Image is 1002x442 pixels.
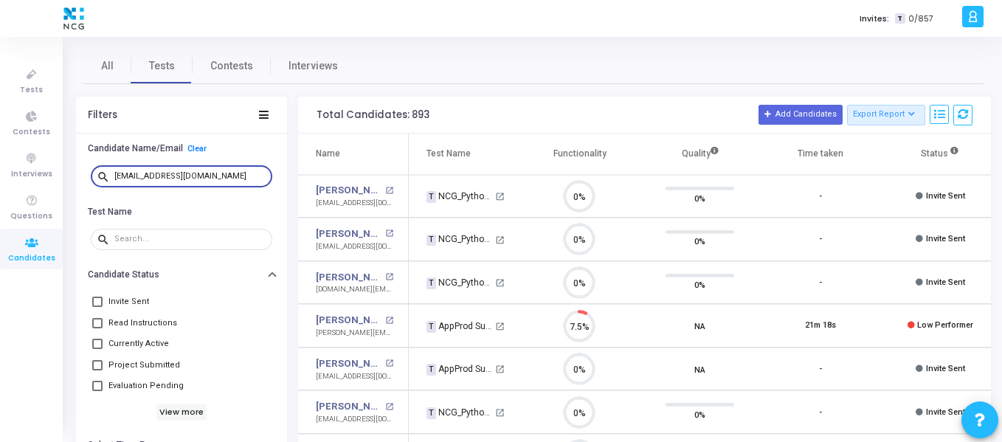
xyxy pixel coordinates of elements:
span: Project Submitted [108,356,180,374]
span: NA [694,319,705,334]
a: [PERSON_NAME] [316,270,381,285]
h6: Test Name [88,207,132,218]
span: 0% [694,234,705,249]
div: NCG_Python FS_Developer_2025 [426,406,493,419]
a: [PERSON_NAME] [316,183,381,198]
div: NCG_Python FS_Developer_2025 [426,276,493,289]
mat-icon: open_in_new [385,229,393,238]
mat-icon: open_in_new [495,322,505,331]
div: NCG_Python FS_Developer_2025 [426,232,493,246]
div: 21m 18s [805,320,836,332]
mat-icon: open_in_new [495,235,505,245]
span: Invite Sent [108,293,149,311]
button: Test Name [76,200,287,223]
div: - [819,233,822,246]
mat-icon: open_in_new [495,365,505,374]
input: Search... [114,172,266,181]
span: Invite Sent [926,191,965,201]
mat-icon: open_in_new [385,187,393,195]
span: Invite Sent [926,234,965,244]
span: 0% [694,407,705,421]
span: All [101,58,114,74]
h6: View more [156,404,207,421]
div: - [819,363,822,376]
div: [EMAIL_ADDRESS][DOMAIN_NAME] [316,414,393,425]
h6: Candidate Status [88,269,159,280]
span: Invite Sent [926,407,965,417]
div: [DOMAIN_NAME][EMAIL_ADDRESS][DOMAIN_NAME] [316,284,393,295]
mat-icon: open_in_new [495,278,505,288]
span: T [895,13,905,24]
span: Tests [149,58,175,74]
div: [EMAIL_ADDRESS][DOMAIN_NAME] [316,198,393,209]
mat-icon: open_in_new [385,317,393,325]
span: T [426,235,436,246]
div: Name [316,145,340,162]
h6: Candidate Name/Email [88,143,183,154]
a: [PERSON_NAME] [316,227,381,241]
th: Status [880,134,1001,175]
div: NCG_Python FS_Developer_2025 [426,190,493,203]
span: NA [694,362,705,376]
div: - [819,277,822,289]
span: Interviews [11,168,52,181]
div: [EMAIL_ADDRESS][DOMAIN_NAME] [316,371,393,382]
span: T [426,277,436,289]
span: T [426,191,436,203]
mat-icon: open_in_new [385,403,393,411]
mat-icon: open_in_new [385,359,393,367]
a: [PERSON_NAME] [316,313,381,328]
div: AppProd Support_NCG_L3 [426,320,493,333]
span: Evaluation Pending [108,377,184,395]
mat-icon: search [97,170,114,183]
button: Export Report [847,105,926,125]
span: 0% [694,190,705,205]
button: Candidate Status [76,263,287,286]
mat-icon: search [97,232,114,246]
div: Filters [88,109,117,121]
mat-icon: open_in_new [495,408,505,418]
div: - [819,190,822,203]
span: Candidates [8,252,55,265]
span: Low Performer [917,320,973,330]
span: T [426,407,436,419]
button: Add Candidates [759,105,843,124]
div: AppProd Support_NCG_L3 [426,362,493,376]
div: Total Candidates: 893 [317,109,429,121]
mat-icon: open_in_new [385,273,393,281]
th: Test Name [409,134,519,175]
a: Clear [187,144,207,153]
span: Tests [20,84,43,97]
th: Functionality [519,134,640,175]
div: Time taken [798,145,843,162]
input: Search... [114,235,266,244]
a: [PERSON_NAME] [316,356,381,371]
span: T [426,321,436,333]
span: Invite Sent [926,277,965,287]
span: 0% [694,277,705,292]
span: Contests [13,126,50,139]
label: Invites: [860,13,889,25]
div: - [819,407,822,419]
mat-icon: open_in_new [495,192,505,201]
span: 0/857 [908,13,933,25]
button: Candidate Name/EmailClear [76,137,287,160]
span: Currently Active [108,335,169,353]
span: Invite Sent [926,364,965,373]
th: Quality [640,134,760,175]
span: Read Instructions [108,314,177,332]
span: Interviews [288,58,338,74]
img: logo [60,4,88,33]
div: [PERSON_NAME][EMAIL_ADDRESS][DOMAIN_NAME] [316,328,393,339]
div: [EMAIL_ADDRESS][DOMAIN_NAME] [316,241,393,252]
span: Contests [210,58,253,74]
span: T [426,364,436,376]
span: Questions [10,210,52,223]
a: [PERSON_NAME] [316,399,381,414]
